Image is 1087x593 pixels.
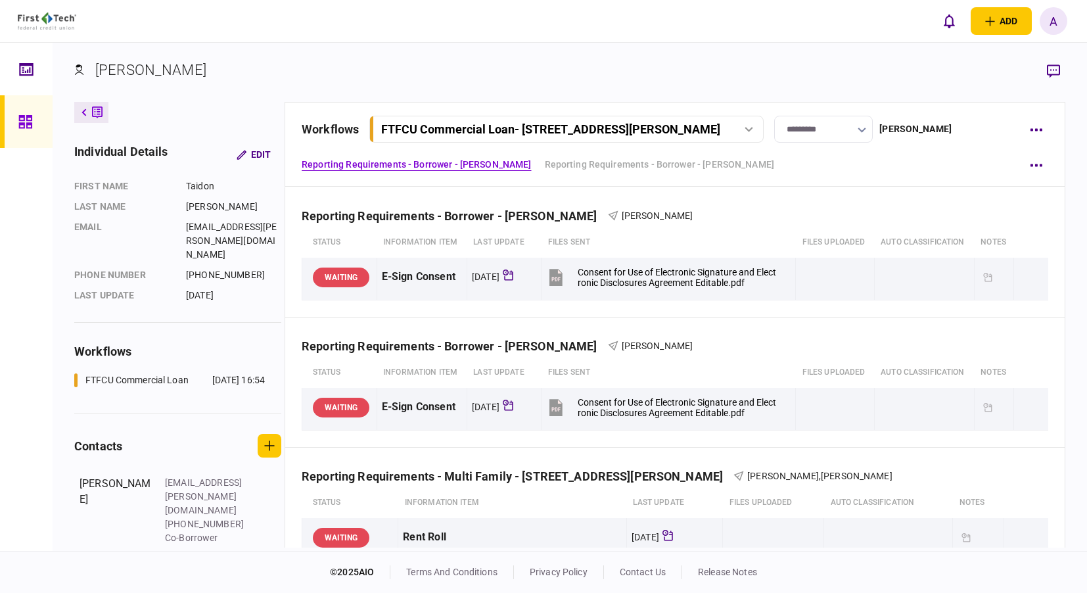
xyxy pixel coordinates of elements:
div: [DATE] [472,400,499,414]
a: terms and conditions [406,567,497,577]
a: Reporting Requirements - Borrower - [PERSON_NAME] [302,158,531,172]
th: status [302,488,398,518]
th: Files uploaded [796,227,874,258]
a: release notes [698,567,757,577]
div: [PERSON_NAME] [186,200,281,214]
th: files sent [542,358,796,388]
button: Consent for Use of Electronic Signature and Electronic Disclosures Agreement Editable.pdf [546,262,776,292]
th: last update [467,358,541,388]
a: Reporting Requirements - Borrower - [PERSON_NAME] [545,158,774,172]
button: open adding identity options [971,7,1032,35]
th: auto classification [874,227,974,258]
div: Consent for Use of Electronic Signature and Electronic Disclosures Agreement Editable.pdf [578,267,776,288]
div: Rent Roll [403,523,622,552]
div: individual details [74,143,168,166]
div: [DATE] [632,531,659,544]
div: E-Sign Consent [382,392,462,422]
div: © 2025 AIO [330,565,390,579]
div: FTFCU Commercial Loan [85,373,189,387]
div: WAITING [313,398,369,417]
div: email [74,220,173,262]
div: Updated document requested [979,269,996,286]
div: Taidon [186,179,281,193]
a: privacy policy [530,567,588,577]
th: notes [974,358,1014,388]
div: workflows [302,120,359,138]
th: Information item [398,488,627,518]
div: [DATE] [472,270,499,283]
span: , [819,471,821,481]
th: auto classification [824,488,953,518]
span: [PERSON_NAME] [821,471,892,481]
th: Information item [377,227,467,258]
th: status [302,227,377,258]
div: [EMAIL_ADDRESS][PERSON_NAME][DOMAIN_NAME] [165,476,250,517]
th: Information item [377,358,467,388]
th: files sent [542,227,796,258]
div: workflows [74,343,281,360]
div: [PERSON_NAME] [80,476,152,545]
div: phone number [74,268,173,282]
div: last update [74,289,173,302]
span: [PERSON_NAME] [622,210,693,221]
div: [PERSON_NAME] [95,59,206,81]
span: [PERSON_NAME] [747,471,819,481]
div: Updated document requested [958,529,975,546]
div: Last name [74,200,173,214]
div: Reporting Requirements - Borrower - [PERSON_NAME] [302,209,607,223]
div: Reporting Requirements - Multi Family - [STREET_ADDRESS][PERSON_NAME] [302,469,733,483]
div: Updated document requested [979,399,996,416]
div: [DATE] 16:54 [212,373,266,387]
div: [EMAIL_ADDRESS][PERSON_NAME][DOMAIN_NAME] [186,220,281,262]
button: FTFCU Commercial Loan- [STREET_ADDRESS][PERSON_NAME] [369,116,764,143]
th: auto classification [874,358,974,388]
div: [DATE] [186,289,281,302]
div: [PHONE_NUMBER] [165,517,250,531]
button: open notifications list [935,7,963,35]
div: [PERSON_NAME] [879,122,952,136]
div: First name [74,179,173,193]
span: [PERSON_NAME] [622,341,693,351]
th: Files uploaded [723,488,824,518]
th: last update [626,488,722,518]
div: [PHONE_NUMBER] [186,268,281,282]
button: Edit [226,143,281,166]
button: A [1040,7,1067,35]
div: Consent for Use of Electronic Signature and Electronic Disclosures Agreement Editable.pdf [578,397,776,418]
a: contact us [620,567,666,577]
div: E-Sign Consent [382,262,462,292]
img: client company logo [18,12,76,30]
button: Consent for Use of Electronic Signature and Electronic Disclosures Agreement Editable.pdf [546,392,776,422]
div: Co-Borrower [165,531,250,545]
th: Files uploaded [796,358,874,388]
th: notes [974,227,1014,258]
div: contacts [74,437,122,455]
th: status [302,358,377,388]
div: FTFCU Commercial Loan - [STREET_ADDRESS][PERSON_NAME] [381,122,720,136]
th: notes [953,488,1004,518]
div: WAITING [313,528,369,548]
th: last update [467,227,541,258]
div: Reporting Requirements - Borrower - [PERSON_NAME] [302,339,607,353]
a: FTFCU Commercial Loan[DATE] 16:54 [74,373,265,387]
div: WAITING [313,268,369,287]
